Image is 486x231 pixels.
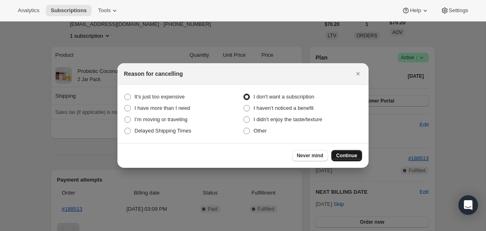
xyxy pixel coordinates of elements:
[93,5,124,16] button: Tools
[46,5,92,16] button: Subscriptions
[13,5,44,16] button: Analytics
[254,105,313,111] span: I haven’t noticed a benefit
[297,152,323,159] span: Never mind
[336,152,357,159] span: Continue
[410,7,421,14] span: Help
[134,94,185,100] span: It's just too expensive
[331,150,362,161] button: Continue
[51,7,87,14] span: Subscriptions
[98,7,111,14] span: Tools
[254,116,322,122] span: I didn't enjoy the taste/texture
[134,105,190,111] span: I have more than I need
[18,7,39,14] span: Analytics
[254,94,314,100] span: I don't want a subscription
[449,7,468,14] span: Settings
[134,128,191,134] span: Delayed Shipping Times
[458,195,478,215] div: Open Intercom Messenger
[436,5,473,16] button: Settings
[254,128,267,134] span: Other
[352,68,364,79] button: Close
[134,116,188,122] span: I’m moving or traveling
[124,70,183,78] h2: Reason for cancelling
[292,150,328,161] button: Never mind
[397,5,434,16] button: Help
